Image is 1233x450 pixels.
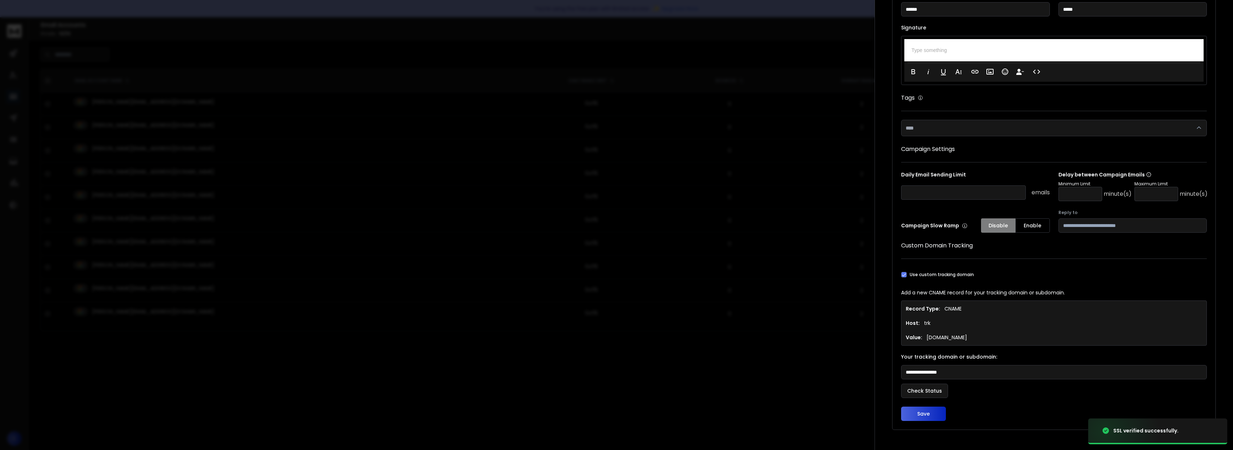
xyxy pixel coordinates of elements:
button: Italic (⌘I) [922,65,935,79]
h1: Custom Domain Tracking [901,241,1207,250]
label: Signature [901,25,1207,30]
button: Check Status [901,384,948,398]
p: Add a new CNAME record for your tracking domain or subdomain. [901,289,1207,296]
h1: Tags [901,94,915,102]
button: Enable [1015,218,1050,233]
label: Your tracking domain or subdomain: [901,354,1207,359]
p: emails [1032,188,1050,197]
div: SSL verified successfully. [1113,427,1179,434]
p: [DOMAIN_NAME] [927,334,967,341]
p: minute(s) [1180,190,1208,198]
p: Minimum Limit [1058,181,1132,187]
h1: Campaign Settings [901,145,1207,153]
button: Save [901,407,946,421]
h1: Record Type: [906,305,940,312]
p: Delay between Campaign Emails [1058,171,1208,178]
p: trk [924,319,930,327]
p: CNAME [944,305,962,312]
button: Bold (⌘B) [906,65,920,79]
p: Daily Email Sending Limit [901,171,1050,181]
h1: Value: [906,334,922,341]
button: Disable [981,218,1015,233]
button: Code View [1030,65,1043,79]
label: Use custom tracking domain [910,272,974,278]
button: Insert Unsubscribe Link [1013,65,1027,79]
button: Underline (⌘U) [937,65,950,79]
h1: Host: [906,319,920,327]
button: Insert Image (⌘P) [983,65,997,79]
p: minute(s) [1104,190,1132,198]
button: Emoticons [998,65,1012,79]
button: Insert Link (⌘K) [968,65,982,79]
p: Maximum Limit [1134,181,1208,187]
button: More Text [952,65,965,79]
p: Campaign Slow Ramp [901,222,967,229]
label: Reply to [1058,210,1207,215]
